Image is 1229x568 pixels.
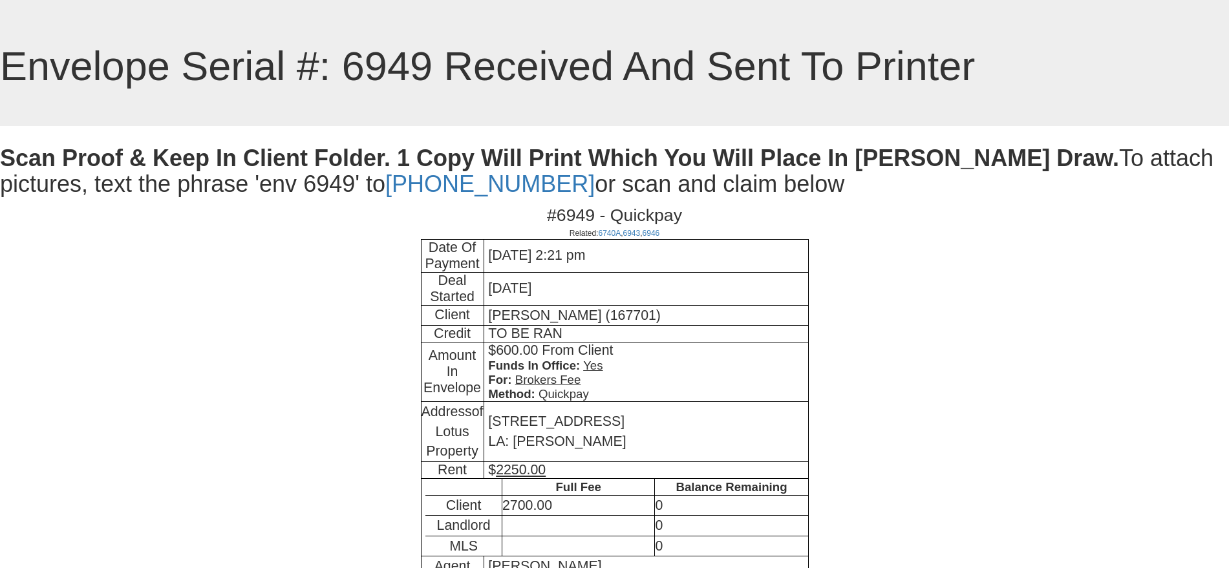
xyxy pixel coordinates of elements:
[421,402,484,461] td: of Lotus Property
[488,326,562,341] span: TO BE RAN
[655,495,808,515] td: 0
[502,495,655,515] td: 2700.00
[488,280,531,296] span: [DATE]
[484,402,808,461] td: [STREET_ADDRESS] LA: [PERSON_NAME]
[488,342,496,358] span: $
[425,495,502,515] td: Client
[655,536,808,556] td: 0
[425,536,502,556] td: MLS
[583,359,603,372] u: Yes
[421,228,808,239] div: Related: , ,
[421,203,808,238] div: #6949 - Quickpay
[423,348,481,395] span: Amount In Envelope
[496,462,546,478] u: 2250.00
[655,516,808,536] td: 0
[430,273,475,304] span: Deal Started
[425,516,502,536] td: Landlord
[496,342,613,358] span: 600.00 From Client
[438,462,467,478] span: Rent
[385,171,595,197] a: [PHONE_NUMBER]
[484,305,808,325] td: [PERSON_NAME] (167701)
[422,404,472,419] span: Address
[623,229,641,238] a: 6943
[539,387,589,401] span: Quickpay
[425,240,479,271] span: Date Of Payment
[598,229,621,238] a: 6740A
[434,307,470,322] span: Client
[488,247,585,263] span: [DATE] 2:21 pm
[488,373,511,386] span: For:
[515,373,581,386] u: Brokers Fee
[488,387,535,401] span: Method:
[488,462,546,478] span: $
[434,326,471,341] span: Credit
[488,359,580,372] span: Funds In Office:
[676,480,787,494] span: Balance Remaining
[555,480,601,494] span: Full Fee
[643,229,660,238] a: 6946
